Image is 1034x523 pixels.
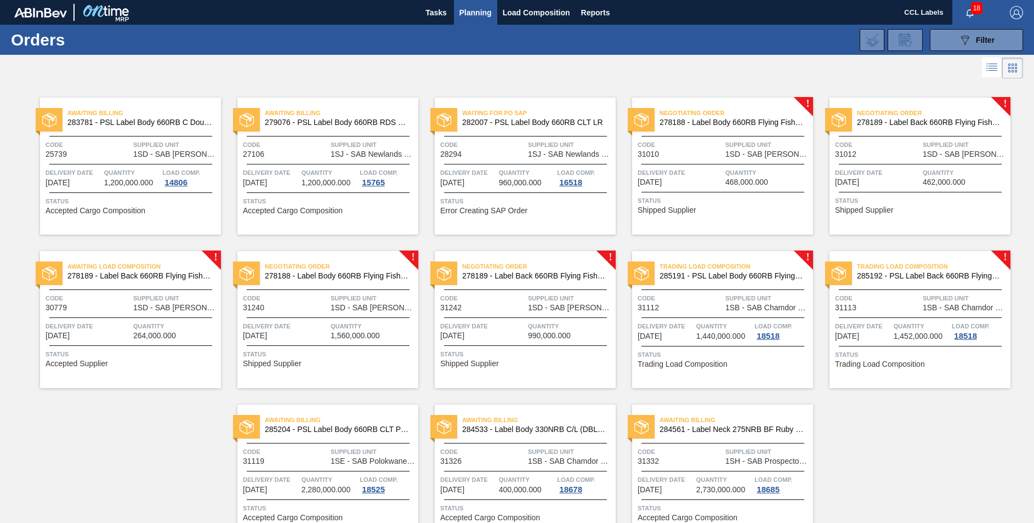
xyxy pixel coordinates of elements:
[240,266,254,281] img: status
[835,321,891,332] span: Delivery Date
[638,293,723,304] span: Code
[638,474,694,485] span: Delivery Date
[976,36,995,44] span: Filter
[360,167,416,187] a: Load Comp.15765
[331,321,416,332] span: Quantity
[660,107,813,118] span: Negotiating Order
[462,107,616,118] span: Waiting for PO SAP
[857,107,1010,118] span: Negotiating Order
[221,98,418,235] a: statusAwaiting Billing279076 - PSL Label Body 660RB RDS Org (Blast)Code27106Supplied Unit1SJ - SA...
[243,349,416,360] span: Status
[331,457,416,465] span: 1SE - SAB Polokwane Brewery
[725,150,810,158] span: 1SD - SAB Rosslyn Brewery
[265,425,410,434] span: 285204 - PSL Label Body 660RB CLT PU 25
[835,332,859,340] span: 08/29/2025
[440,332,464,340] span: 08/29/2025
[133,150,218,158] span: 1SD - SAB Rosslyn Brewery
[440,457,462,465] span: 31326
[243,514,343,522] span: Accepted Cargo Composition
[660,272,804,280] span: 285191 - PSL Label Body 660RB FlyingFish Lemon PU
[638,195,810,206] span: Status
[67,118,212,127] span: 283781 - PSL Label Body 660RB C Double Up
[133,332,176,340] span: 264,000.000
[754,474,792,485] span: Load Comp.
[638,178,662,186] span: 08/23/2025
[46,196,218,207] span: Status
[616,251,813,388] a: !statusTrading Load Composition285191 - PSL Label Body 660RB FlyingFish Lemon PUCode31112Supplied...
[528,139,613,150] span: Supplied Unit
[638,349,810,360] span: Status
[331,150,416,158] span: 1SJ - SAB Newlands Brewery
[813,98,1010,235] a: !statusNegotiating Order278189 - Label Back 660RB Flying Fish Lemon 2020Code31012Supplied Unit1SD...
[923,167,1008,178] span: Quantity
[331,332,380,340] span: 1,560,000.000
[725,167,810,178] span: Quantity
[418,98,616,235] a: statusWaiting for PO SAP282007 - PSL Label Body 660RB CLT LRCode28294Supplied Unit1SJ - SAB Newla...
[835,293,920,304] span: Code
[638,206,696,214] span: Shipped Supplier
[104,167,160,178] span: Quantity
[243,167,299,178] span: Delivery Date
[638,332,662,340] span: 08/29/2025
[982,58,1002,78] div: List Vision
[528,304,613,312] span: 1SD - SAB Rosslyn Brewery
[660,425,804,434] span: 284561 - Label Neck 275NRB BF Ruby PU
[634,420,649,434] img: status
[971,2,982,14] span: 18
[894,321,950,332] span: Quantity
[638,514,737,522] span: Accepted Cargo Composition
[440,304,462,312] span: 31242
[528,150,613,158] span: 1SJ - SAB Newlands Brewery
[638,457,659,465] span: 31332
[243,457,264,465] span: 31119
[440,321,525,332] span: Delivery Date
[437,266,451,281] img: status
[243,139,328,150] span: Code
[832,266,846,281] img: status
[221,251,418,388] a: !statusNegotiating Order278188 - Label Body 660RB Flying Fish Lemon 2020Code31240Supplied Unit1SD...
[437,113,451,127] img: status
[557,178,584,187] div: 16518
[162,167,218,187] a: Load Comp.14806
[754,485,782,494] div: 18685
[860,29,884,51] div: Import Order Negotiation
[638,139,723,150] span: Code
[67,272,212,280] span: 278189 - Label Back 660RB Flying Fish Lemon 2020
[725,304,810,312] span: 1SB - SAB Chamdor Brewery
[952,321,990,332] span: Load Comp.
[14,8,67,18] img: TNhmsLtSVTkK8tSr43FrP2fwEKptu5GPRR3wAAAABJRU5ErkJggg==
[557,474,595,485] span: Load Comp.
[243,304,264,312] span: 31240
[557,167,613,187] a: Load Comp.16518
[696,474,752,485] span: Quantity
[923,178,965,186] span: 462,000.000
[437,420,451,434] img: status
[243,196,416,207] span: Status
[240,113,254,127] img: status
[638,446,723,457] span: Code
[360,474,397,485] span: Load Comp.
[46,304,67,312] span: 30779
[725,293,810,304] span: Supplied Unit
[894,332,943,340] span: 1,452,000.000
[754,474,810,494] a: Load Comp.18685
[440,503,613,514] span: Status
[459,6,492,19] span: Planning
[440,167,496,178] span: Delivery Date
[243,321,328,332] span: Delivery Date
[616,98,813,235] a: !statusNegotiating Order278188 - Label Body 660RB Flying Fish Lemon 2020Code31010Supplied Unit1SD...
[634,266,649,281] img: status
[360,474,416,494] a: Load Comp.18525
[331,446,416,457] span: Supplied Unit
[923,293,1008,304] span: Supplied Unit
[725,139,810,150] span: Supplied Unit
[725,178,768,186] span: 468,000.000
[557,485,584,494] div: 18678
[725,457,810,465] span: 1SH - SAB Prospecton Brewery
[302,167,357,178] span: Quantity
[133,304,218,312] span: 1SD - SAB Rosslyn Brewery
[46,349,218,360] span: Status
[243,207,343,215] span: Accepted Cargo Composition
[440,150,462,158] span: 28294
[835,304,856,312] span: 31113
